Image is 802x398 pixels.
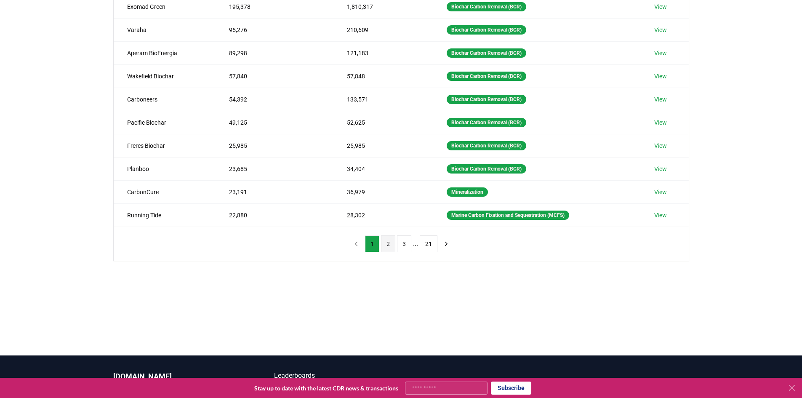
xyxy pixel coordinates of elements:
td: 121,183 [333,41,433,64]
a: View [654,95,667,104]
div: Marine Carbon Fixation and Sequestration (MCFS) [447,211,569,220]
div: Biochar Carbon Removal (BCR) [447,118,526,127]
td: 28,302 [333,203,433,227]
div: Mineralization [447,187,488,197]
td: Planboo [114,157,216,180]
button: 3 [397,235,411,252]
div: Biochar Carbon Removal (BCR) [447,72,526,81]
td: Wakefield Biochar [114,64,216,88]
td: 22,880 [216,203,333,227]
button: 1 [365,235,379,252]
td: 210,609 [333,18,433,41]
div: Biochar Carbon Removal (BCR) [447,141,526,150]
div: Biochar Carbon Removal (BCR) [447,95,526,104]
button: next page [439,235,453,252]
button: 2 [381,235,395,252]
a: View [654,26,667,34]
td: 54,392 [216,88,333,111]
div: Biochar Carbon Removal (BCR) [447,164,526,174]
div: Biochar Carbon Removal (BCR) [447,2,526,11]
button: 21 [420,235,437,252]
td: 25,985 [216,134,333,157]
a: View [654,72,667,80]
td: 25,985 [333,134,433,157]
td: 49,125 [216,111,333,134]
a: View [654,211,667,219]
td: Carboneers [114,88,216,111]
td: Pacific Biochar [114,111,216,134]
a: View [654,188,667,196]
li: ... [413,239,418,249]
a: View [654,165,667,173]
td: 52,625 [333,111,433,134]
td: Running Tide [114,203,216,227]
p: [DOMAIN_NAME] [113,371,240,382]
td: 34,404 [333,157,433,180]
td: 23,685 [216,157,333,180]
td: 23,191 [216,180,333,203]
div: Biochar Carbon Removal (BCR) [447,48,526,58]
td: 57,840 [216,64,333,88]
td: 95,276 [216,18,333,41]
a: View [654,118,667,127]
td: 36,979 [333,180,433,203]
td: 89,298 [216,41,333,64]
a: View [654,142,667,150]
td: CarbonCure [114,180,216,203]
td: Freres Biochar [114,134,216,157]
td: 133,571 [333,88,433,111]
a: View [654,49,667,57]
div: Biochar Carbon Removal (BCR) [447,25,526,35]
a: View [654,3,667,11]
td: Varaha [114,18,216,41]
td: 57,848 [333,64,433,88]
a: Leaderboards [274,371,401,381]
td: Aperam BioEnergia [114,41,216,64]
